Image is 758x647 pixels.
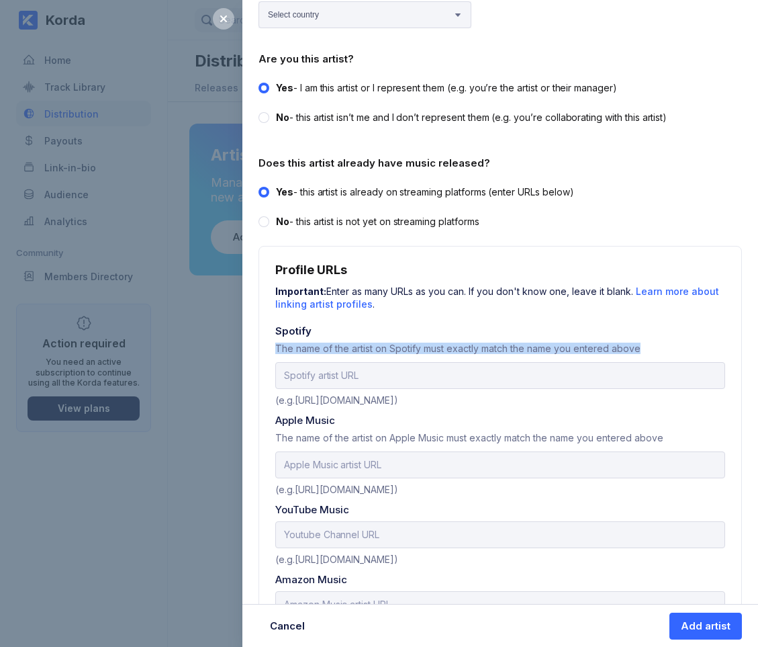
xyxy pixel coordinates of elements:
div: Are you this artist? [258,52,742,65]
input: Apple Music artist URL [275,451,725,478]
div: - I am this artist or I represent them (e.g. you’re the artist or their manager) [276,81,617,95]
div: Spotify [275,325,725,337]
span: Learn more about linking artist profiles [275,286,719,310]
span: Yes [276,186,293,198]
div: Apple Music [275,414,725,427]
div: The name of the artist on Spotify must exactly match the name you entered above [275,343,725,362]
div: (e.g.[URL][DOMAIN_NAME]) [275,389,725,406]
div: Add artist [681,619,730,633]
div: (e.g.[URL][DOMAIN_NAME]) [275,478,725,495]
div: Does this artist already have music released? [258,157,742,169]
button: Cancel [258,613,316,640]
div: YouTube Music [275,503,725,516]
div: Cancel [270,619,305,633]
div: - this artist is already on streaming platforms (enter URLs below) [276,185,574,199]
div: Profile URLs [275,263,725,277]
input: Youtube Channel URL [275,521,725,548]
button: Add artist [669,613,742,640]
div: - this artist isn’t me and I don’t represent them (e.g. you’re collaborating with this artist) [276,111,667,124]
div: Amazon Music [275,573,725,586]
div: (e.g.[URL][DOMAIN_NAME]) [275,548,725,565]
div: The name of the artist on Apple Music must exactly match the name you entered above [275,432,725,451]
input: Spotify artist URL [275,362,725,389]
input: Amazon Music artist URL [275,591,725,618]
div: - this artist is not yet on streaming platforms [276,215,479,228]
b: Important: [275,286,326,297]
div: Enter as many URLs as you can. If you don't know one, leave it blank. . [275,282,725,311]
span: No [276,216,289,227]
span: No [276,112,289,123]
span: Yes [276,82,293,93]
